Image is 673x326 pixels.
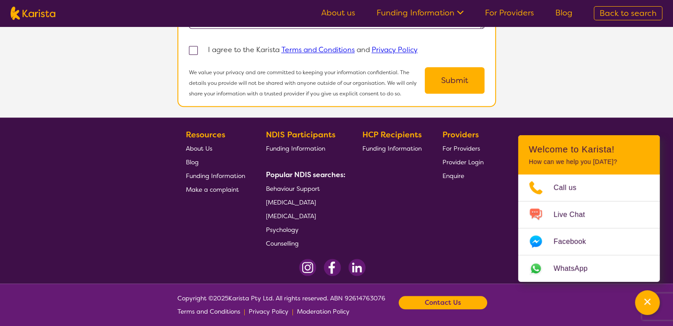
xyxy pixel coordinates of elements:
[266,226,299,234] span: Psychology
[11,7,55,20] img: Karista logo
[266,239,299,247] span: Counselling
[244,305,245,318] p: |
[425,67,485,94] button: Submit
[266,223,342,236] a: Psychology
[442,158,484,166] span: Provider Login
[348,259,365,276] img: LinkedIn
[186,182,245,196] a: Make a complaint
[442,155,484,169] a: Provider Login
[177,307,240,315] span: Terms and Conditions
[518,135,660,282] div: Channel Menu
[362,144,422,152] span: Funding Information
[266,209,342,223] a: [MEDICAL_DATA]
[529,158,649,166] p: How can we help you [DATE]?
[186,155,245,169] a: Blog
[529,144,649,155] h2: Welcome to Karista!
[266,182,342,195] a: Behaviour Support
[186,158,199,166] span: Blog
[442,169,484,182] a: Enquire
[189,67,425,99] p: We value your privacy and are committed to keeping your information confidential. The details you...
[266,212,316,220] span: [MEDICAL_DATA]
[554,235,596,248] span: Facebook
[554,181,587,194] span: Call us
[299,259,316,276] img: Instagram
[321,8,355,18] a: About us
[297,305,350,318] a: Moderation Policy
[186,186,239,193] span: Make a complaint
[186,141,245,155] a: About Us
[281,45,355,54] a: Terms and Conditions
[442,141,484,155] a: For Providers
[292,305,293,318] p: |
[266,195,342,209] a: [MEDICAL_DATA]
[518,174,660,282] ul: Choose channel
[442,144,480,152] span: For Providers
[600,8,657,19] span: Back to search
[266,129,335,140] b: NDIS Participants
[186,129,225,140] b: Resources
[442,172,464,180] span: Enquire
[635,290,660,315] button: Channel Menu
[554,208,596,221] span: Live Chat
[372,45,418,54] a: Privacy Policy
[249,307,288,315] span: Privacy Policy
[186,169,245,182] a: Funding Information
[266,198,316,206] span: [MEDICAL_DATA]
[266,144,325,152] span: Funding Information
[266,141,342,155] a: Funding Information
[186,144,212,152] span: About Us
[362,129,422,140] b: HCP Recipients
[485,8,534,18] a: For Providers
[249,305,288,318] a: Privacy Policy
[518,255,660,282] a: Web link opens in a new tab.
[177,292,385,318] span: Copyright © 2025 Karista Pty Ltd. All rights reserved. ABN 92614763076
[297,307,350,315] span: Moderation Policy
[362,141,422,155] a: Funding Information
[594,6,662,20] a: Back to search
[208,43,418,57] p: I agree to the Karista and
[177,305,240,318] a: Terms and Conditions
[377,8,464,18] a: Funding Information
[442,129,479,140] b: Providers
[554,262,598,275] span: WhatsApp
[266,236,342,250] a: Counselling
[266,185,320,193] span: Behaviour Support
[266,170,346,179] b: Popular NDIS searches:
[186,172,245,180] span: Funding Information
[425,296,461,309] b: Contact Us
[323,259,341,276] img: Facebook
[555,8,573,18] a: Blog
